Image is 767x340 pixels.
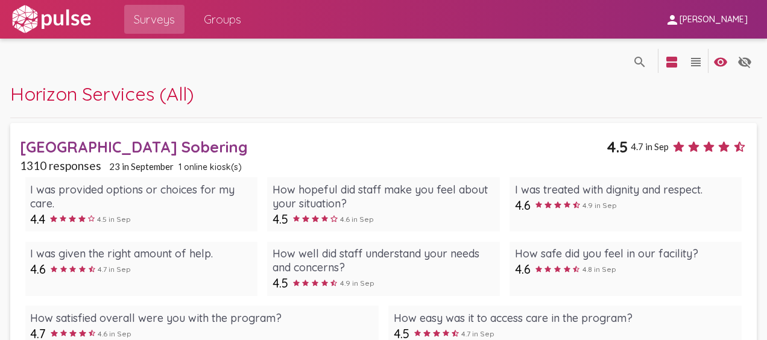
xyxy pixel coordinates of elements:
[273,247,494,274] div: How well did staff understand your needs and concerns?
[709,49,733,73] button: language
[178,162,242,172] span: 1 online kiosk(s)
[30,183,252,210] div: I was provided options or choices for my care.
[733,49,757,73] button: language
[30,262,46,277] span: 4.6
[97,215,131,224] span: 4.5 in Sep
[684,49,708,73] button: language
[273,212,288,227] span: 4.5
[98,329,131,338] span: 4.6 in Sep
[30,247,252,260] div: I was given the right amount of help.
[582,265,616,274] span: 4.8 in Sep
[30,311,373,325] div: How satisfied overall were you with the program?
[713,55,728,69] mat-icon: language
[340,215,374,224] span: 4.6 in Sep
[515,247,737,260] div: How safe did you feel in our facility?
[124,5,185,34] a: Surveys
[665,13,680,27] mat-icon: person
[20,159,101,172] span: 1310 responses
[633,55,647,69] mat-icon: language
[660,49,684,73] button: language
[20,137,607,156] div: [GEOGRAPHIC_DATA] Sobering
[664,55,679,69] mat-icon: language
[10,4,93,34] img: white-logo.svg
[134,8,175,30] span: Surveys
[273,275,288,291] span: 4.5
[194,5,251,34] a: Groups
[680,14,748,25] span: [PERSON_NAME]
[204,8,241,30] span: Groups
[30,212,45,227] span: 4.4
[515,183,737,197] div: I was treated with dignity and respect.
[515,198,531,213] span: 4.6
[273,183,494,210] div: How hopeful did staff make you feel about your situation?
[515,262,531,277] span: 4.6
[461,329,494,338] span: 4.7 in Sep
[10,82,194,105] span: Horizon Services (All)
[737,55,752,69] mat-icon: language
[631,141,669,152] span: 4.7 in Sep
[628,49,652,73] button: language
[109,161,174,172] span: 23 in September
[655,8,757,30] button: [PERSON_NAME]
[394,311,737,325] div: How easy was it to access care in the program?
[582,201,617,210] span: 4.9 in Sep
[607,137,628,156] span: 4.5
[98,265,131,274] span: 4.7 in Sep
[340,279,374,288] span: 4.9 in Sep
[689,55,703,69] mat-icon: language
